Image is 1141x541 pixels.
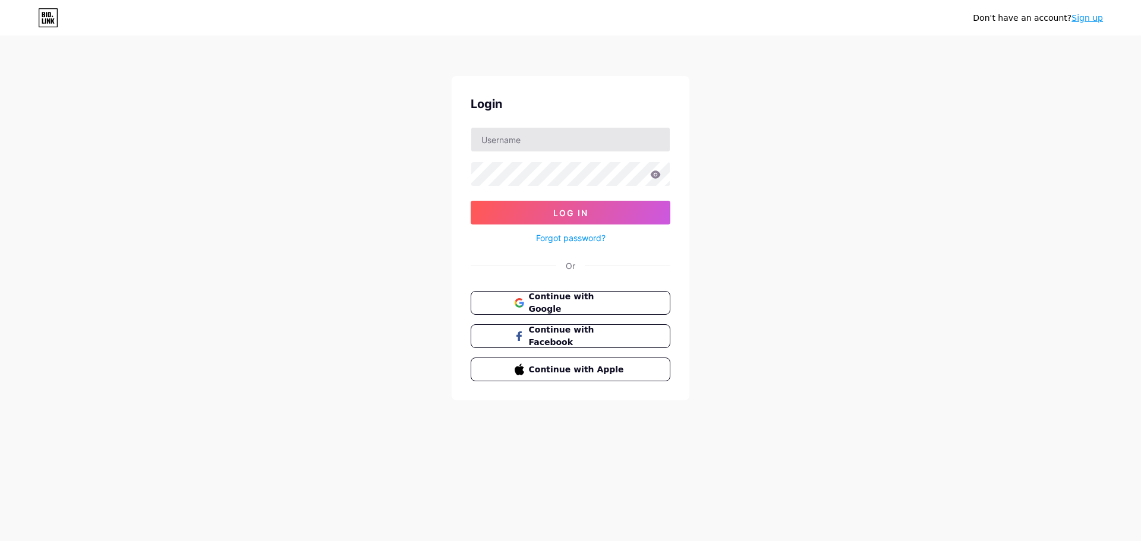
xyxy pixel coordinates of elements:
[566,260,575,272] div: Or
[471,128,670,151] input: Username
[471,357,670,381] button: Continue with Apple
[471,324,670,348] button: Continue with Facebook
[471,291,670,315] button: Continue with Google
[529,363,627,376] span: Continue with Apple
[529,290,627,315] span: Continue with Google
[536,232,606,244] a: Forgot password?
[529,324,627,349] span: Continue with Facebook
[1071,13,1103,23] a: Sign up
[471,201,670,224] button: Log In
[973,12,1103,24] div: Don't have an account?
[471,95,670,113] div: Login
[553,208,588,218] span: Log In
